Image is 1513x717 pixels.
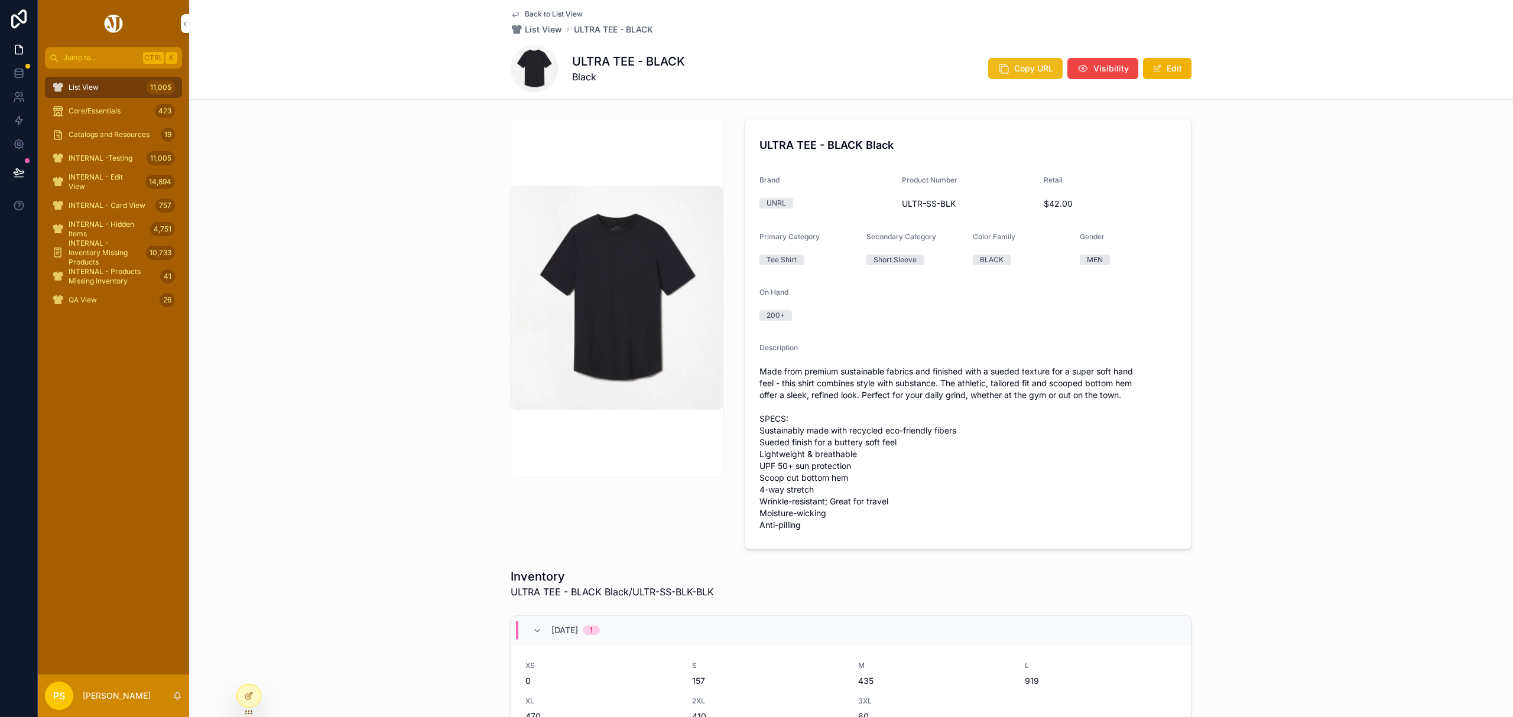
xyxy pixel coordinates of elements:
[858,696,1011,706] span: 3XL
[69,220,145,239] span: INTERNAL - Hidden Items
[45,171,182,193] a: INTERNAL - Edit View14,894
[525,696,678,706] span: XL
[69,154,132,163] span: INTERNAL -Testing
[69,83,99,92] span: List View
[767,310,785,321] div: 200+
[45,289,182,311] a: QA View26
[759,288,788,296] span: On Hand
[147,151,175,165] div: 11,005
[69,172,141,191] span: INTERNAL - Edit View
[69,295,97,305] span: QA View
[38,69,189,326] div: scrollable content
[988,58,1063,79] button: Copy URL
[146,246,175,260] div: 10,733
[147,80,175,94] div: 11,005
[143,52,164,64] span: Ctrl
[155,104,175,118] div: 423
[902,198,1035,210] span: ULTR-SS-BLK
[1044,175,1063,184] span: Retail
[45,47,182,69] button: Jump to...CtrlK
[858,661,1011,670] span: M
[53,689,65,703] span: PS
[973,232,1015,241] span: Color Family
[69,201,145,210] span: INTERNAL - Card View
[759,137,1177,153] h4: ULTRA TEE - BLACK Black
[1044,198,1177,210] span: $42.00
[161,128,175,142] div: 19
[858,675,1011,687] span: 435
[102,14,125,33] img: App logo
[167,53,176,63] span: K
[145,175,175,189] div: 14,894
[45,77,182,98] a: List View11,005
[767,198,786,208] div: UNRL
[572,53,685,70] h1: ULTRA TEE - BLACK
[1025,675,1177,687] span: 919
[155,198,175,213] div: 757
[525,24,562,35] span: List View
[1014,63,1053,74] span: Copy URL
[866,232,936,241] span: Secondary Category
[1080,232,1105,241] span: Gender
[767,255,797,265] div: Tee Shirt
[63,53,138,63] span: Jump to...
[551,624,578,636] span: [DATE]
[511,568,714,585] h1: Inventory
[69,239,141,267] span: INTERNAL - Inventory Missing Products
[45,242,182,263] a: INTERNAL - Inventory Missing Products10,733
[525,675,678,687] span: 0
[150,222,175,236] div: 4,751
[692,661,845,670] span: S
[574,24,653,35] a: ULTRA TEE - BLACK
[1067,58,1138,79] button: Visibility
[160,269,175,283] div: 41
[511,24,562,35] a: List View
[511,186,723,410] img: ULTRA-TEE-BLACK.webp
[511,585,714,599] span: ULTRA TEE - BLACK Black/ULTR-SS-BLK-BLK
[45,100,182,122] a: Core/Essentials423
[759,232,820,241] span: Primary Category
[1087,255,1103,265] div: MEN
[83,690,151,702] p: [PERSON_NAME]
[525,661,678,670] span: XS
[69,267,155,286] span: INTERNAL - Products Missing Inventory
[572,70,685,84] span: Black
[759,175,780,184] span: Brand
[511,9,583,19] a: Back to List View
[525,9,583,19] span: Back to List View
[759,343,798,352] span: Description
[692,696,845,706] span: 2XL
[980,255,1004,265] div: BLACK
[1093,63,1129,74] span: Visibility
[45,195,182,216] a: INTERNAL - Card View757
[1025,661,1177,670] span: L
[45,266,182,287] a: INTERNAL - Products Missing Inventory41
[590,625,593,635] div: 1
[69,106,121,116] span: Core/Essentials
[874,255,917,265] div: Short Sleeve
[45,219,182,240] a: INTERNAL - Hidden Items4,751
[692,675,845,687] span: 157
[160,293,175,307] div: 26
[45,124,182,145] a: Catalogs and Resources19
[902,175,957,184] span: Product Number
[45,148,182,169] a: INTERNAL -Testing11,005
[69,130,150,139] span: Catalogs and Resources
[1143,58,1191,79] button: Edit
[759,366,1177,531] span: Made from premium sustainable fabrics and finished with a sueded texture for a super soft hand fe...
